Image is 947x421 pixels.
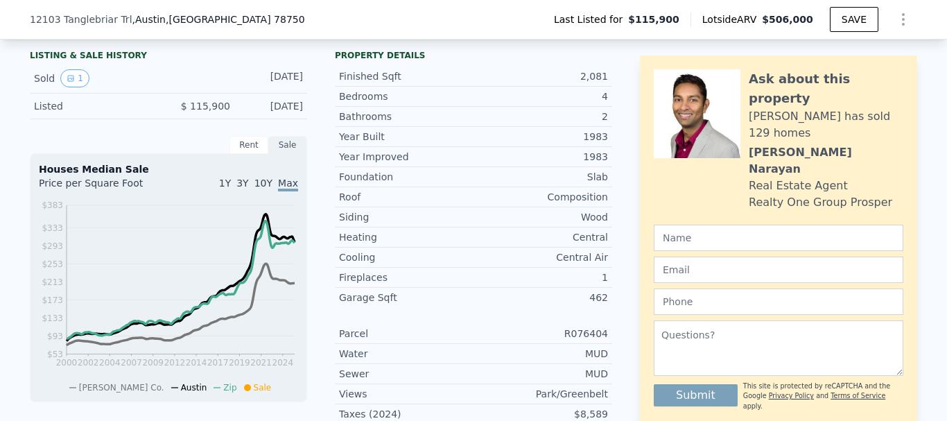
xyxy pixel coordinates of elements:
[142,358,164,368] tspan: 2009
[830,7,878,32] button: SAVE
[60,69,89,87] button: View historical data
[241,99,303,113] div: [DATE]
[34,69,157,87] div: Sold
[268,136,307,154] div: Sale
[749,69,903,108] div: Ask about this property
[473,130,608,144] div: 1983
[473,407,608,421] div: $8,589
[628,12,679,26] span: $115,900
[473,110,608,123] div: 2
[30,12,132,26] span: 12103 Tanglebriar Trl
[47,350,63,359] tspan: $53
[339,230,473,244] div: Heating
[339,347,473,361] div: Water
[42,241,63,251] tspan: $293
[473,89,608,103] div: 4
[654,225,903,251] input: Name
[223,383,236,393] span: Zip
[30,50,307,64] div: LISTING & SALE HISTORY
[34,99,157,113] div: Listed
[473,270,608,284] div: 1
[254,383,272,393] span: Sale
[42,277,63,287] tspan: $213
[229,358,250,368] tspan: 2019
[473,69,608,83] div: 2,081
[749,194,892,211] div: Realty One Group Prosper
[42,223,63,233] tspan: $333
[339,327,473,341] div: Parcel
[473,150,608,164] div: 1983
[749,144,903,178] div: [PERSON_NAME] Narayan
[743,381,903,411] div: This site is protected by reCAPTCHA and the Google and apply.
[339,130,473,144] div: Year Built
[831,392,885,399] a: Terms of Service
[121,358,142,368] tspan: 2007
[132,12,305,26] span: , Austin
[654,289,903,315] input: Phone
[339,110,473,123] div: Bathrooms
[79,383,164,393] span: [PERSON_NAME] Co.
[554,12,628,26] span: Last Listed for
[186,358,207,368] tspan: 2014
[166,14,305,25] span: , [GEOGRAPHIC_DATA] 78750
[473,230,608,244] div: Central
[335,50,612,61] div: Property details
[339,190,473,204] div: Roof
[473,367,608,381] div: MUD
[339,150,473,164] div: Year Improved
[339,170,473,184] div: Foundation
[42,295,63,305] tspan: $173
[42,259,63,269] tspan: $253
[339,210,473,224] div: Siding
[229,136,268,154] div: Rent
[889,6,917,33] button: Show Options
[473,347,608,361] div: MUD
[39,162,298,176] div: Houses Median Sale
[473,250,608,264] div: Central Air
[473,210,608,224] div: Wood
[56,358,78,368] tspan: 2000
[241,69,303,87] div: [DATE]
[42,200,63,210] tspan: $383
[99,358,121,368] tspan: 2004
[339,367,473,381] div: Sewer
[272,358,294,368] tspan: 2024
[473,170,608,184] div: Slab
[236,178,248,189] span: 3Y
[278,178,298,191] span: Max
[339,270,473,284] div: Fireplaces
[254,178,272,189] span: 10Y
[654,384,738,406] button: Submit
[339,291,473,304] div: Garage Sqft
[181,101,230,112] span: $ 115,900
[164,358,186,368] tspan: 2012
[473,327,608,341] div: R076404
[473,387,608,401] div: Park/Greenbelt
[749,108,903,141] div: [PERSON_NAME] has sold 129 homes
[219,178,231,189] span: 1Y
[42,313,63,323] tspan: $133
[39,176,168,198] div: Price per Square Foot
[339,407,473,421] div: Taxes (2024)
[769,392,814,399] a: Privacy Policy
[181,383,207,393] span: Austin
[749,178,848,194] div: Real Estate Agent
[339,387,473,401] div: Views
[339,250,473,264] div: Cooling
[47,332,63,341] tspan: $93
[250,358,272,368] tspan: 2021
[473,190,608,204] div: Composition
[762,14,813,25] span: $506,000
[339,69,473,83] div: Finished Sqft
[473,291,608,304] div: 462
[702,12,762,26] span: Lotside ARV
[654,257,903,283] input: Email
[78,358,99,368] tspan: 2002
[207,358,229,368] tspan: 2017
[339,89,473,103] div: Bedrooms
